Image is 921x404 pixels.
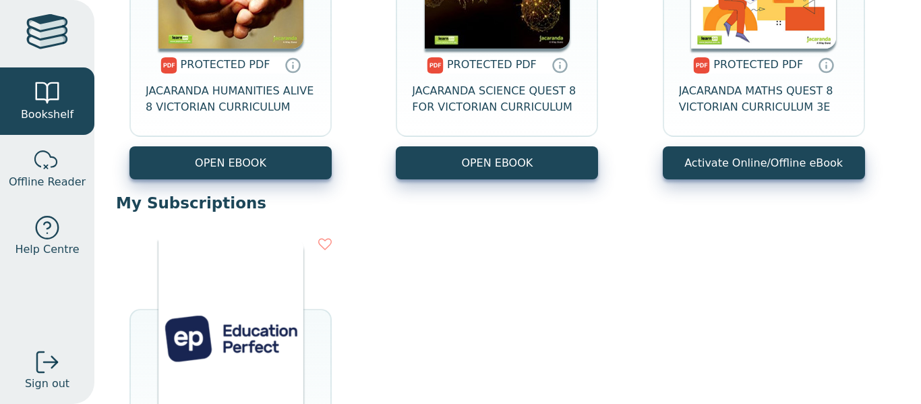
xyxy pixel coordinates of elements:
[9,174,86,190] span: Offline Reader
[818,57,834,73] a: Protected PDFs cannot be printed, copied or shared. They can be accessed online through Education...
[285,57,301,73] a: Protected PDFs cannot be printed, copied or shared. They can be accessed online through Education...
[116,193,899,213] p: My Subscriptions
[160,57,177,74] img: pdf.svg
[679,83,849,115] span: JACARANDA MATHS QUEST 8 VICTORIAN CURRICULUM 3E
[693,57,710,74] img: pdf.svg
[427,57,444,74] img: pdf.svg
[15,241,79,258] span: Help Centre
[129,146,332,179] a: OPEN EBOOK
[713,58,803,71] span: PROTECTED PDF
[396,146,598,179] a: OPEN EBOOK
[146,83,316,115] span: JACARANDA HUMANITIES ALIVE 8 VICTORIAN CURRICULUM
[663,146,865,179] button: Activate Online/Offline eBook
[21,107,73,123] span: Bookshelf
[25,376,69,392] span: Sign out
[181,58,270,71] span: PROTECTED PDF
[412,83,582,115] span: JACARANDA SCIENCE QUEST 8 FOR VICTORIAN CURRICULUM
[552,57,568,73] a: Protected PDFs cannot be printed, copied or shared. They can be accessed online through Education...
[447,58,537,71] span: PROTECTED PDF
